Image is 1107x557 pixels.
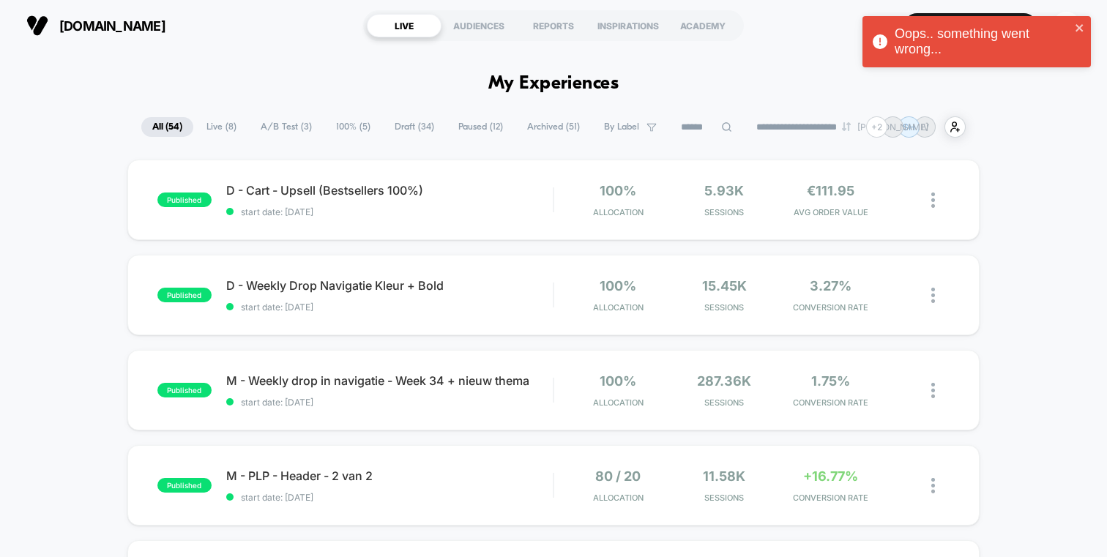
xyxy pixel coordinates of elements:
img: close [931,192,935,208]
img: close [931,478,935,493]
span: start date: [DATE] [226,492,553,503]
span: CONVERSION RATE [781,397,880,408]
span: Paused ( 12 ) [447,117,514,137]
span: 100% [600,183,636,198]
span: Live ( 8 ) [195,117,247,137]
div: CS [1052,12,1081,40]
span: 287.36k [697,373,751,389]
span: 11.58k [703,468,745,484]
span: Draft ( 34 ) [384,117,445,137]
span: Sessions [675,397,774,408]
div: Oops.. something went wrong... [895,26,1070,57]
span: [DOMAIN_NAME] [59,18,165,34]
span: D - Cart - Upsell (Bestsellers 100%) [226,183,553,198]
img: Visually logo [26,15,48,37]
span: 15.45k [702,278,747,294]
span: 100% [600,278,636,294]
h1: My Experiences [488,73,619,94]
span: Sessions [675,302,774,313]
span: Allocation [593,302,644,313]
img: end [842,122,851,131]
div: REPORTS [516,14,591,37]
p: [PERSON_NAME] [857,122,928,132]
span: Archived ( 51 ) [516,117,591,137]
span: Sessions [675,207,774,217]
span: AVG ORDER VALUE [781,207,880,217]
span: published [157,192,212,207]
span: published [157,288,212,302]
span: Allocation [593,493,644,503]
div: LIVE [367,14,441,37]
span: Allocation [593,397,644,408]
span: 3.27% [810,278,851,294]
span: 5.93k [704,183,744,198]
span: All ( 54 ) [141,117,193,137]
div: INSPIRATIONS [591,14,666,37]
div: + 2 [866,116,887,138]
span: +16.77% [803,468,858,484]
span: 100% ( 5 ) [325,117,381,137]
span: Sessions [675,493,774,503]
span: CONVERSION RATE [781,302,880,313]
span: M - PLP - Header - 2 van 2 [226,468,553,483]
span: CONVERSION RATE [781,493,880,503]
img: close [931,288,935,303]
span: published [157,478,212,493]
span: 80 / 20 [595,468,641,484]
div: AUDIENCES [441,14,516,37]
span: start date: [DATE] [226,397,553,408]
div: ACADEMY [666,14,740,37]
button: [DOMAIN_NAME] [22,14,170,37]
span: By Label [604,122,639,132]
span: M - Weekly drop in navigatie - Week 34 + nieuw thema [226,373,553,388]
img: close [931,383,935,398]
span: published [157,383,212,397]
span: start date: [DATE] [226,302,553,313]
span: 1.75% [811,373,850,389]
span: A/B Test ( 3 ) [250,117,323,137]
span: 100% [600,373,636,389]
span: start date: [DATE] [226,206,553,217]
button: CS [1048,11,1085,41]
span: €111.95 [807,183,854,198]
span: D - Weekly Drop Navigatie Kleur + Bold [226,278,553,293]
button: close [1075,22,1085,36]
span: Allocation [593,207,644,217]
